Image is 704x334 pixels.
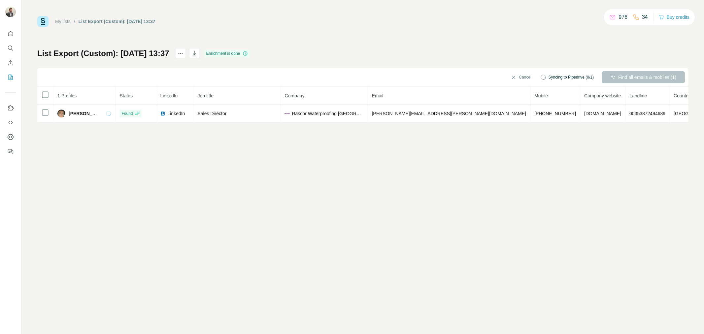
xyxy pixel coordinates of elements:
span: Email [372,93,383,98]
span: Country [674,93,690,98]
img: Avatar [5,7,16,17]
div: List Export (Custom): [DATE] 13:37 [79,18,155,25]
p: 976 [619,13,627,21]
span: Mobile [534,93,548,98]
button: Buy credits [659,13,689,22]
img: Surfe Logo [37,16,49,27]
span: Company website [584,93,621,98]
span: Found [121,111,133,117]
span: Sales Director [197,111,226,116]
span: LinkedIn [167,110,185,117]
span: [DOMAIN_NAME] [584,111,621,116]
button: Use Surfe API [5,117,16,128]
span: [PHONE_NUMBER] [534,111,576,116]
span: [PERSON_NAME] [69,110,100,117]
span: Status [119,93,133,98]
button: Use Surfe on LinkedIn [5,102,16,114]
button: Enrich CSV [5,57,16,69]
span: [PERSON_NAME][EMAIL_ADDRESS][PERSON_NAME][DOMAIN_NAME] [372,111,526,116]
p: 34 [642,13,648,21]
img: Avatar [57,110,65,117]
button: Quick start [5,28,16,40]
img: LinkedIn logo [160,111,165,116]
button: Cancel [506,71,536,83]
div: Enrichment is done [204,50,250,57]
button: Search [5,42,16,54]
span: 00353872494689 [629,111,665,116]
button: actions [175,48,186,59]
span: Syncing to Pipedrive (0/1) [549,74,594,80]
span: Job title [197,93,213,98]
span: Company [285,93,304,98]
span: Landline [629,93,647,98]
span: LinkedIn [160,93,178,98]
button: Dashboard [5,131,16,143]
h1: List Export (Custom): [DATE] 13:37 [37,48,169,59]
button: My lists [5,71,16,83]
li: / [74,18,75,25]
img: company-logo [285,111,290,116]
a: My lists [55,19,71,24]
span: Rascor Waterproofing [GEOGRAPHIC_DATA] AND [GEOGRAPHIC_DATA] [292,110,363,117]
button: Feedback [5,146,16,157]
span: 1 Profiles [57,93,77,98]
